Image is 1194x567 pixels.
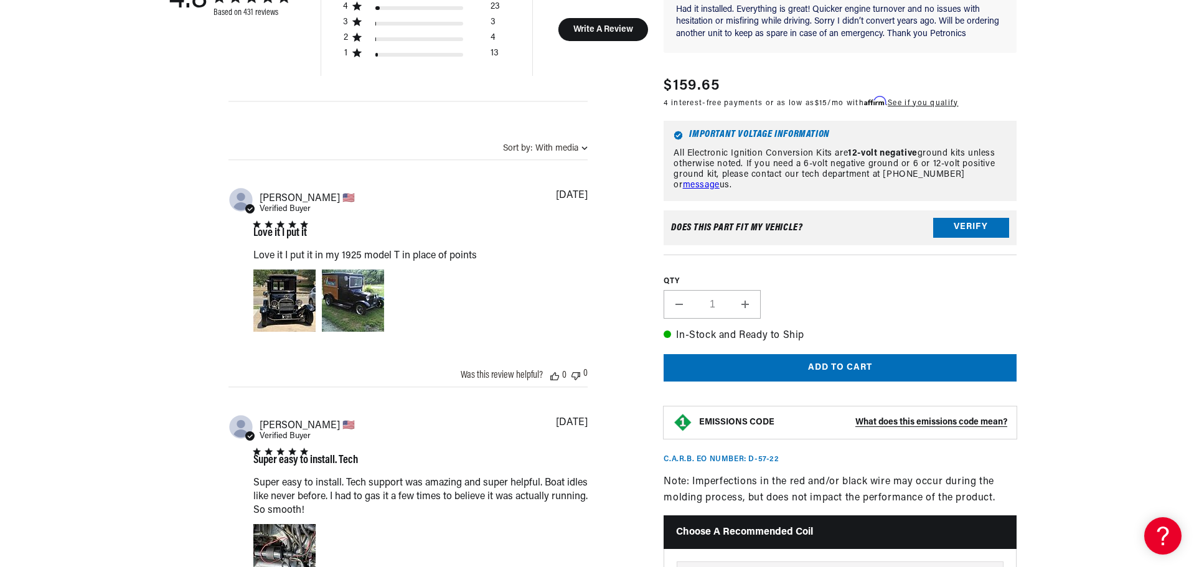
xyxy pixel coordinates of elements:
[491,48,499,63] div: 13
[260,205,311,213] span: Verified Buyer
[260,192,355,204] span: roy l.
[503,144,588,153] button: Sort by:With media
[343,17,349,28] div: 3
[503,144,532,153] span: Sort by:
[664,276,1017,286] label: QTY
[571,368,580,380] div: Vote down
[664,328,1017,344] p: In-Stock and Ready to Ship
[550,370,559,380] div: Vote up
[535,144,578,153] div: With media
[491,17,496,32] div: 3
[699,418,774,427] strong: EMISSIONS CODE
[461,370,543,380] div: Was this review helpful?
[933,217,1009,237] button: Verify
[253,455,358,466] div: Super easy to install. Tech
[673,413,693,433] img: Emissions code
[848,149,918,158] strong: 12-volt negative
[583,368,588,380] div: 0
[562,370,566,380] div: 0
[864,96,886,105] span: Affirm
[343,1,349,12] div: 4
[491,32,496,48] div: 4
[253,228,308,239] div: Love it I put it
[671,222,802,232] div: Does This part fit My vehicle?
[253,221,308,228] div: 5 star rating out of 5 stars
[558,18,648,41] button: Write A Review
[343,1,505,17] div: 4 star by 23 reviews
[664,96,958,108] p: 4 interest-free payments or as low as /mo with .
[491,1,500,17] div: 23
[253,448,358,455] div: 5 star rating out of 5 stars
[322,269,384,332] div: Image of Review by roy l. on February 17, 24 number 2
[343,32,505,48] div: 2 star by 4 reviews
[664,74,720,96] span: $159.65
[343,48,505,63] div: 1 star by 13 reviews
[888,99,958,106] a: See if you qualify - Learn more about Affirm Financing (opens in modal)
[556,190,588,200] div: [DATE]
[556,418,588,428] div: [DATE]
[260,432,311,440] span: Verified Buyer
[253,269,316,332] div: Image of Review by roy l. on February 17, 24 number 1
[214,8,289,17] div: Based on 431 reviews
[674,131,1007,140] h6: Important Voltage Information
[343,32,349,44] div: 2
[664,354,1017,382] button: Add to cart
[815,99,828,106] span: $15
[260,419,355,431] span: Joseph C.
[343,17,505,32] div: 3 star by 3 reviews
[674,149,1007,190] p: All Electronic Ignition Conversion Kits are ground kits unless otherwise noted. If you need a 6-v...
[855,418,1007,427] strong: What does this emissions code mean?
[699,417,1007,428] button: EMISSIONS CODEWhat does this emissions code mean?
[676,4,1004,40] p: Had it installed. Everything is great! Quicker engine turnover and no issues with hesitation or m...
[664,454,779,465] p: C.A.R.B. EO Number: D-57-22
[343,48,349,59] div: 1
[683,180,720,190] a: message
[664,515,1017,548] h2: Choose a Recommended Coil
